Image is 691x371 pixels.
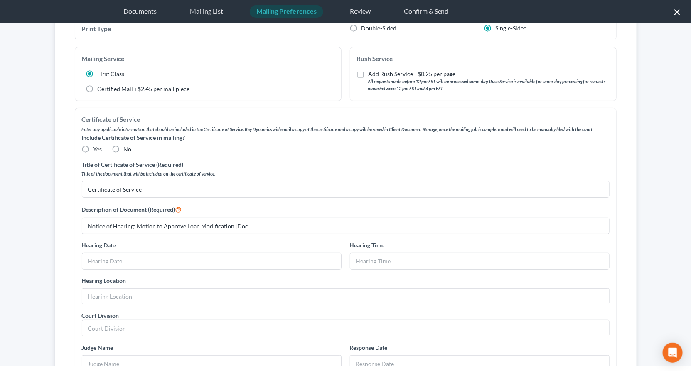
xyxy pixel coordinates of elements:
[673,5,681,18] button: ×
[82,276,126,285] label: Hearing Location
[397,5,455,18] div: Confirm & Send
[183,5,230,18] div: Mailing List
[82,54,334,63] div: Mailing Service
[343,5,377,18] div: Review
[98,70,125,78] label: First Class
[82,160,317,178] label: Title of Certificate of Service (Required)
[350,253,609,269] input: Hearing Time
[82,115,610,133] div: Certificate of Service
[93,146,102,153] span: Yes
[82,126,610,133] label: Enter any applicable information that should be included in the Certificate of Service. Key Dynam...
[78,24,346,33] div: Print Type
[82,171,317,178] label: Title of the document that will be included on the certificate of service.
[82,320,609,336] input: Court Division
[250,5,323,18] div: Mailing Preferences
[82,289,609,304] input: Hearing Location
[82,218,609,234] input: Description of Document
[663,343,683,363] div: Open Intercom Messenger
[82,253,341,269] input: Hearing Date
[369,70,456,78] label: Add Rush Service +$0.25 per page
[350,343,388,352] label: Response Date
[98,85,190,93] label: Certified Mail +$2.45 per mail piece
[357,54,610,63] div: Rush Service
[117,5,163,18] div: Documents
[361,24,397,32] label: Double-Sided
[82,343,113,352] label: Judge Name
[495,24,527,32] label: Single-Sided
[124,146,132,153] span: No
[82,204,182,214] label: Description of Document (Required)
[82,241,116,250] label: Hearing Date
[82,311,119,320] label: Court Division
[368,78,610,92] label: All requests made before 12 pm EST will be processed same-day. Rush Service is available for same...
[82,133,610,142] label: Include Certificate of Service in mailing?
[82,181,609,197] input: Title of Certificate of Service
[350,241,385,250] label: Hearing Time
